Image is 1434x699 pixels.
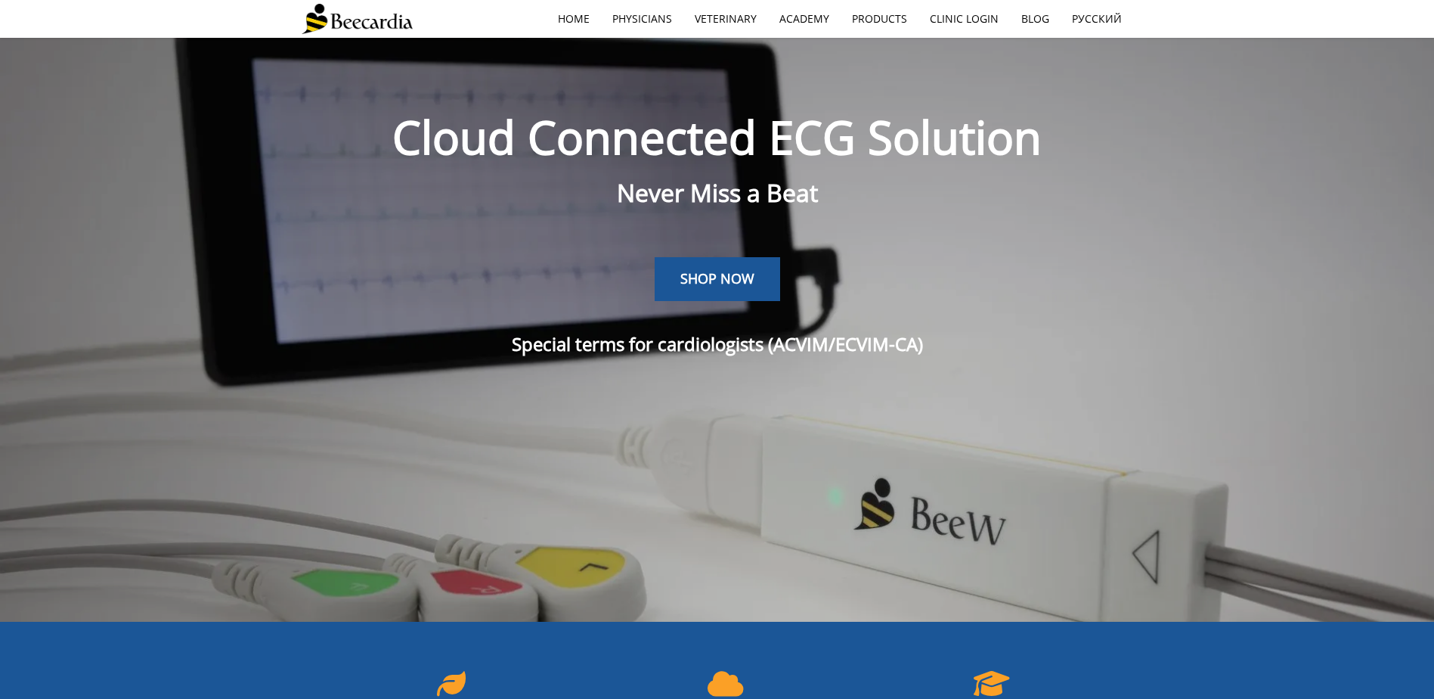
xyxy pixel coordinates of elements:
span: SHOP NOW [680,269,754,287]
a: Products [841,2,918,36]
img: Beecardia [302,4,413,34]
a: Physicians [601,2,683,36]
span: Cloud Connected ECG Solution [392,106,1042,168]
a: home [547,2,601,36]
a: Veterinary [683,2,768,36]
a: Русский [1061,2,1133,36]
span: Never Miss a Beat [617,176,818,209]
a: SHOP NOW [655,257,780,301]
a: Academy [768,2,841,36]
span: Special terms for cardiologists (ACVIM/ECVIM-CA) [512,331,923,356]
a: Blog [1010,2,1061,36]
a: Clinic Login [918,2,1010,36]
